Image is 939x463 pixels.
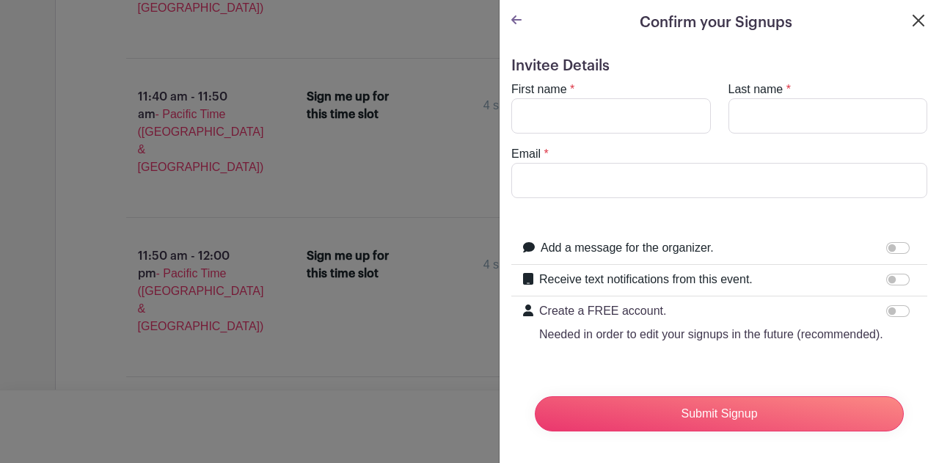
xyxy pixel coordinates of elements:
label: Email [511,145,541,163]
input: Submit Signup [535,396,904,431]
label: Last name [728,81,783,98]
label: Receive text notifications from this event. [539,271,753,288]
label: First name [511,81,567,98]
h5: Invitee Details [511,57,927,75]
p: Needed in order to edit your signups in the future (recommended). [539,326,883,343]
button: Close [910,12,927,29]
h5: Confirm your Signups [640,12,792,34]
label: Add a message for the organizer. [541,239,714,257]
p: Create a FREE account. [539,302,883,320]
